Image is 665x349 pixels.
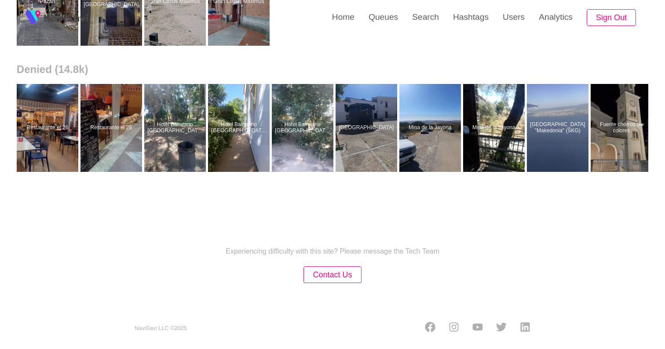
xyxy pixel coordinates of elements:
img: fireSpot [22,7,44,29]
a: LinkedIn [520,322,530,335]
a: Fuente chorros de coloresFuente chorros de colores [591,84,654,172]
button: Contact Us [303,266,361,284]
a: Mina de la JayonaMina de la Jayona [399,84,463,172]
a: Youtube [472,322,483,335]
a: Twitter [496,322,507,335]
img: fireSpot [44,13,88,22]
a: Hotel Balneario [GEOGRAPHIC_DATA][PERSON_NAME]Hotel Balneario El Raposo [144,84,208,172]
a: [GEOGRAPHIC_DATA]Plaza de España [336,84,399,172]
a: Facebook [425,322,435,335]
a: Contact Us [303,271,361,279]
h2: Denied (14.8k) [17,63,648,76]
a: Instagram [449,322,459,335]
p: Experiencing difficulty with this site? Please message the Tech Team [226,247,439,255]
a: Restaurante el 26Restaurante el 26 [17,84,80,172]
button: Sign Out [587,9,636,26]
a: Restaurante el 26Restaurante el 26 [80,84,144,172]
a: Mina de la JayonaMina de la Jayona [463,84,527,172]
small: NaviSavi LLC © 2025 [135,325,187,332]
a: [GEOGRAPHIC_DATA] "Makedonia" (SKG)Thessaloniki Airport "Makedonia" (SKG) [527,84,591,172]
a: Hotel Balneario [GEOGRAPHIC_DATA][PERSON_NAME]Hotel Balneario El Raposo [208,84,272,172]
a: Hotel Balneario [GEOGRAPHIC_DATA][PERSON_NAME]Hotel Balneario El Raposo [272,84,336,172]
